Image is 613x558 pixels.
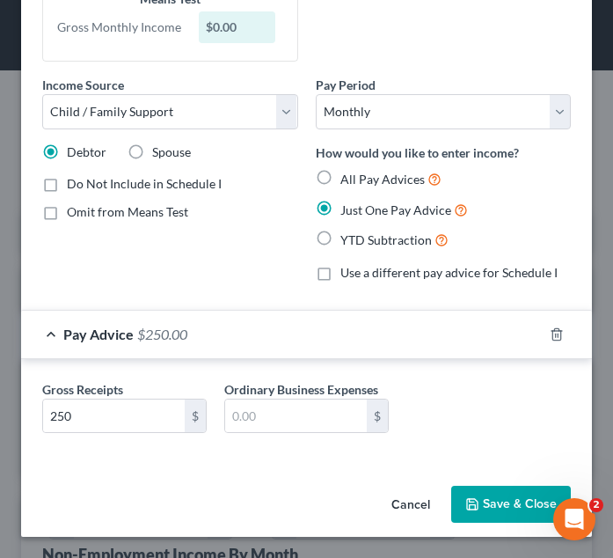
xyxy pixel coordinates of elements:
span: Use a different pay advice for Schedule I [340,265,558,280]
label: Gross Receipts [42,380,123,399]
label: How would you like to enter income? [316,143,519,162]
button: Save & Close [451,486,571,523]
span: All Pay Advices [340,172,425,187]
input: 0.00 [225,400,367,433]
span: YTD Subtraction [340,232,432,247]
span: Just One Pay Advice [340,202,451,217]
span: Pay Advice [63,326,134,342]
span: Omit from Means Test [67,204,188,219]
div: $ [185,400,206,433]
label: Ordinary Business Expenses [224,380,378,399]
div: $ [367,400,388,433]
span: Debtor [67,144,106,159]
input: 0.00 [43,400,185,433]
span: Spouse [152,144,191,159]
div: Gross Monthly Income [48,18,190,36]
span: 2 [589,498,603,512]
span: $250.00 [137,326,187,342]
div: $0.00 [199,11,275,43]
iframe: Intercom live chat [553,498,595,540]
span: Do Not Include in Schedule I [67,176,222,191]
button: Cancel [377,488,444,523]
label: Pay Period [316,76,376,94]
span: Income Source [42,77,124,92]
